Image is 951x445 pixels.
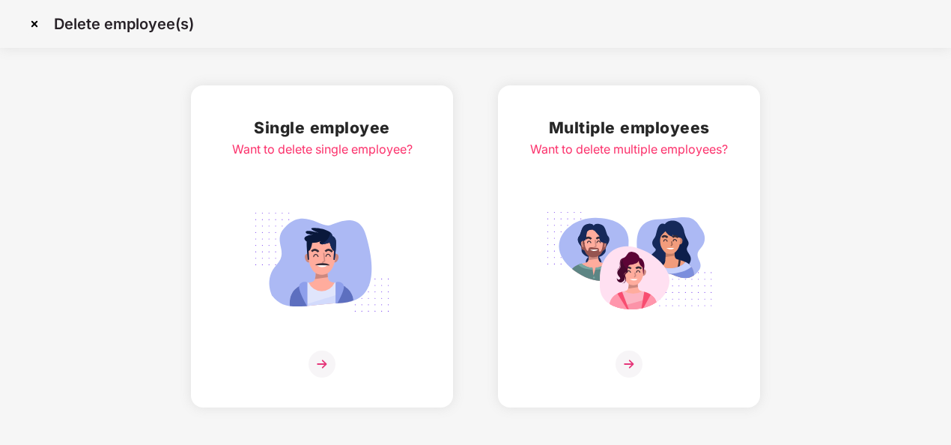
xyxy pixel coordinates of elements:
h2: Single employee [232,115,413,140]
h2: Multiple employees [530,115,728,140]
p: Delete employee(s) [54,15,194,33]
img: svg+xml;base64,PHN2ZyB4bWxucz0iaHR0cDovL3d3dy53My5vcmcvMjAwMC9zdmciIGlkPSJNdWx0aXBsZV9lbXBsb3llZS... [545,204,713,321]
div: Want to delete multiple employees? [530,140,728,159]
img: svg+xml;base64,PHN2ZyB4bWxucz0iaHR0cDovL3d3dy53My5vcmcvMjAwMC9zdmciIHdpZHRoPSIzNiIgaGVpZ2h0PSIzNi... [616,351,642,378]
img: svg+xml;base64,PHN2ZyB4bWxucz0iaHR0cDovL3d3dy53My5vcmcvMjAwMC9zdmciIHdpZHRoPSIzNiIgaGVpZ2h0PSIzNi... [309,351,335,378]
img: svg+xml;base64,PHN2ZyBpZD0iQ3Jvc3MtMzJ4MzIiIHhtbG5zPSJodHRwOi8vd3d3LnczLm9yZy8yMDAwL3N2ZyIgd2lkdG... [22,12,46,36]
img: svg+xml;base64,PHN2ZyB4bWxucz0iaHR0cDovL3d3dy53My5vcmcvMjAwMC9zdmciIGlkPSJTaW5nbGVfZW1wbG95ZWUiIH... [238,204,406,321]
div: Want to delete single employee? [232,140,413,159]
